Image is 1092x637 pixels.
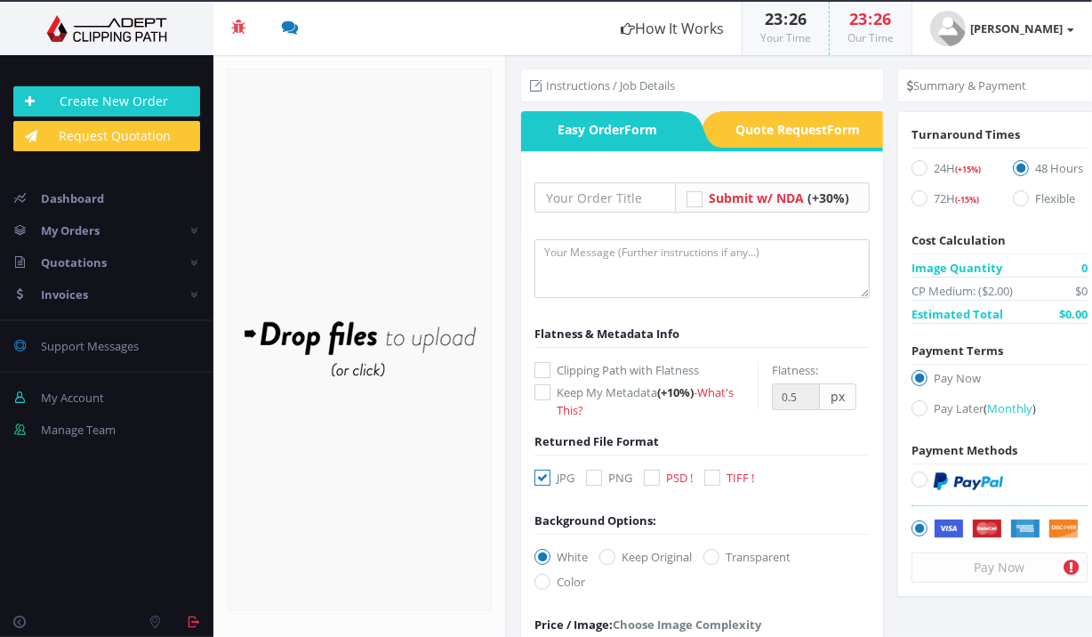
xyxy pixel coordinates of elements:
label: PNG [586,469,632,487]
a: Request Quotation [13,121,200,151]
span: Image Quantity [911,259,1002,277]
span: Quotations [41,254,107,270]
small: Your Time [760,30,811,45]
span: Manage Team [41,422,116,438]
span: : [783,8,789,29]
span: 0 [1081,259,1088,277]
strong: [PERSON_NAME] [970,20,1063,36]
img: Adept Graphics [13,15,200,42]
span: $0.00 [1059,305,1088,323]
img: user_default.jpg [930,11,966,46]
span: Flatness & Metadata Info [534,326,679,342]
label: 24H [911,159,986,183]
span: CP Medium: ($2.00) [911,282,1013,300]
span: Price / Image: [534,617,613,633]
span: Easy Order [521,111,680,148]
label: Keep Original [599,548,692,566]
label: Clipping Path with Flatness [534,361,758,379]
span: Cost Calculation [911,232,1006,248]
a: Submit w/ NDA (+30%) [709,189,849,206]
span: Payment Terms [911,343,1003,359]
label: Pay Later [911,399,1088,423]
label: Keep My Metadata - [534,383,758,419]
label: Pay Now [911,369,1088,393]
a: (Monthly) [984,400,1036,416]
input: Your Order Title [534,182,675,213]
a: [PERSON_NAME] [912,2,1092,55]
div: Choose Image Complexity [534,616,761,633]
img: PayPal [934,472,1003,490]
a: Easy OrderForm [521,111,680,148]
label: Flexible [1013,189,1088,214]
a: Quote RequestForm [725,111,884,148]
a: Create New Order [13,86,200,117]
span: My Orders [41,222,100,238]
span: Estimated Total [911,305,1003,323]
label: Flatness: [772,361,818,379]
span: (+15%) [955,164,981,175]
span: 23 [850,8,868,29]
span: 26 [874,8,892,29]
span: px [820,383,856,410]
span: TIFF ! [727,470,754,486]
span: Invoices [41,286,88,302]
span: Submit w/ NDA [709,189,804,206]
span: (+10%) [657,384,694,400]
a: (+15%) [955,160,981,176]
span: Support Messages [41,338,139,354]
span: : [868,8,874,29]
small: Our Time [847,30,894,45]
span: (-15%) [955,194,979,206]
span: Dashboard [41,190,104,206]
img: Securely by Stripe [934,520,1079,539]
span: 23 [765,8,783,29]
span: 26 [789,8,807,29]
a: (-15%) [955,190,979,206]
span: (+30%) [807,189,849,206]
label: 48 Hours [1013,159,1088,183]
li: Summary & Payment [907,77,1026,94]
label: 72H [911,189,986,214]
span: PSD ! [666,470,693,486]
span: Payment Methods [911,442,1017,458]
label: White [534,548,588,566]
label: JPG [534,469,574,487]
span: $0 [1075,282,1088,300]
div: Background Options: [534,512,656,529]
span: Turnaround Times [911,126,1020,142]
i: Form [624,121,657,138]
label: Color [534,573,585,591]
span: My Account [41,390,104,406]
span: Monthly [987,400,1032,416]
label: Transparent [703,548,791,566]
li: Instructions / Job Details [530,77,675,94]
a: How It Works [603,2,742,55]
i: Form [827,121,860,138]
span: Quote Request [725,111,884,148]
span: Returned File Format [534,433,659,449]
